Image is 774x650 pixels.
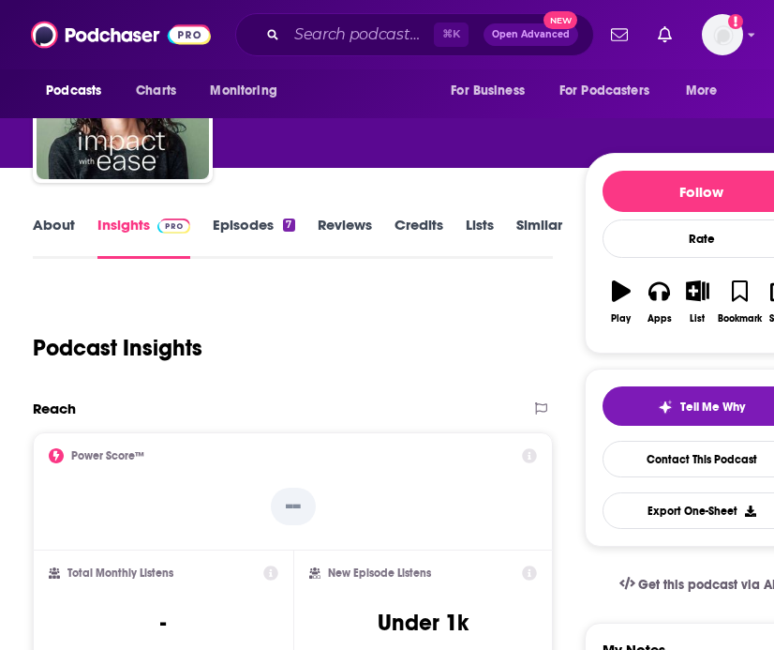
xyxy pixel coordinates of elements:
[271,488,316,525] p: --
[283,219,294,232] div: 7
[702,14,743,55] button: Show profile menu
[647,313,672,325] div: Apps
[434,23,469,47] span: ⌘ K
[287,20,434,50] input: Search podcasts, credits, & more...
[157,219,190,234] img: Podchaser Pro
[210,78,276,104] span: Monitoring
[33,216,75,259] a: About
[547,73,677,109] button: open menu
[328,567,431,580] h2: New Episode Listens
[690,313,705,325] div: List
[33,400,76,417] h2: Reach
[33,73,126,109] button: open menu
[394,216,443,259] a: Credits
[516,216,562,259] a: Similar
[611,313,631,325] div: Play
[33,334,202,362] h1: Podcast Insights
[46,78,101,104] span: Podcasts
[678,268,717,336] button: List
[97,216,190,259] a: InsightsPodchaser Pro
[492,30,570,39] span: Open Advanced
[451,78,525,104] span: For Business
[378,609,469,637] h3: Under 1k
[136,78,176,104] span: Charts
[484,23,578,46] button: Open AdvancedNew
[197,73,301,109] button: open menu
[31,17,211,53] img: Podchaser - Follow, Share and Rate Podcasts
[124,73,187,109] a: Charts
[658,400,673,415] img: tell me why sparkle
[702,14,743,55] span: Logged in as kkitamorn
[686,78,718,104] span: More
[718,313,762,325] div: Bookmark
[543,11,577,29] span: New
[728,14,743,29] svg: Add a profile image
[235,13,594,56] div: Search podcasts, credits, & more...
[160,609,166,637] h3: -
[680,400,745,415] span: Tell Me Why
[650,19,679,51] a: Show notifications dropdown
[603,268,641,336] button: Play
[438,73,548,109] button: open menu
[71,449,144,462] h2: Power Score™
[717,268,763,336] button: Bookmark
[213,216,294,259] a: Episodes7
[640,268,678,336] button: Apps
[702,14,743,55] img: User Profile
[559,78,649,104] span: For Podcasters
[67,567,173,580] h2: Total Monthly Listens
[318,216,372,259] a: Reviews
[673,73,741,109] button: open menu
[603,19,635,51] a: Show notifications dropdown
[466,216,494,259] a: Lists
